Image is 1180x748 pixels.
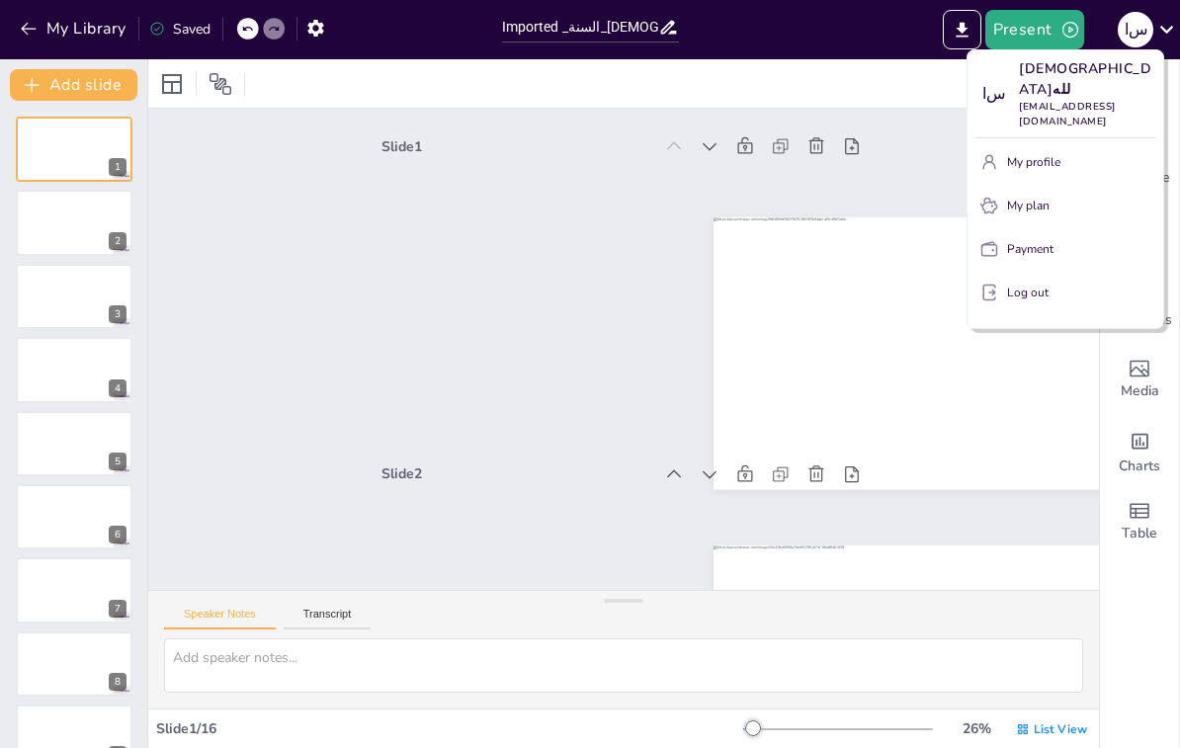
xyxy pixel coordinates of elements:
[975,277,1155,308] button: Log out
[1019,58,1155,100] p: [DEMOGRAPHIC_DATA]لله
[975,76,1011,112] div: س ا
[1007,284,1049,301] p: Log out
[1007,197,1050,214] p: My plan
[975,233,1155,265] button: Payment
[1019,100,1155,129] p: [EMAIL_ADDRESS][DOMAIN_NAME]
[1007,153,1060,171] p: My profile
[1007,240,1054,258] p: Payment
[975,190,1155,221] button: My plan
[975,146,1155,178] button: My profile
